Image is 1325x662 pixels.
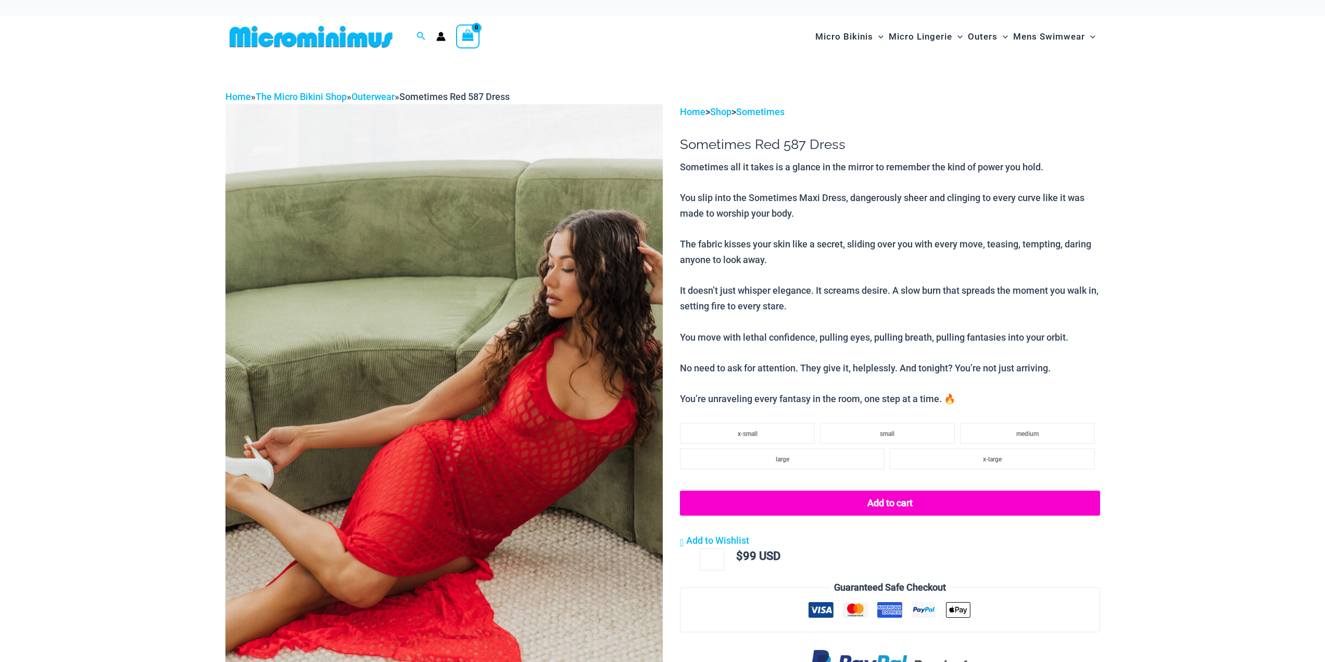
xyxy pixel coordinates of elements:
[811,19,1100,54] nav: Site Navigation
[1013,23,1085,50] span: Mens Swimwear
[1016,430,1039,438] span: medium
[736,549,780,563] bdi: 99 USD
[889,23,952,50] span: Micro Lingerie
[736,106,785,117] a: Sometimes
[680,104,1100,120] p: > >
[680,423,815,444] li: x-small
[710,106,731,117] a: Shop
[998,23,1008,50] span: Menu Toggle
[776,456,789,463] span: large
[965,21,1011,53] a: OutersMenu ToggleMenu Toggle
[880,430,894,438] span: small
[815,23,873,50] span: Micro Bikinis
[700,548,724,570] input: Product quantity
[952,23,963,50] span: Menu Toggle
[225,91,251,102] a: Home
[256,91,347,102] a: The Micro Bikini Shop
[960,423,1095,444] li: medium
[1011,21,1098,53] a: Mens SwimwearMenu ToggleMenu Toggle
[820,423,955,444] li: small
[436,32,446,41] a: Account icon link
[680,106,705,117] a: Home
[890,448,1094,469] li: x-large
[456,24,480,48] a: View Shopping Cart, empty
[830,580,950,595] legend: Guaranteed Safe Checkout
[680,491,1100,516] button: Add to cart
[968,23,998,50] span: Outers
[983,456,1002,463] span: x-large
[225,91,510,102] span: » » »
[225,25,397,48] img: MM SHOP LOGO FLAT
[680,136,1100,153] h1: Sometimes Red 587 Dress
[886,21,965,53] a: Micro LingerieMenu ToggleMenu Toggle
[813,21,886,53] a: Micro BikinisMenu ToggleMenu Toggle
[873,23,884,50] span: Menu Toggle
[680,533,749,548] a: Add to Wishlist
[399,91,510,102] span: Sometimes Red 587 Dress
[680,159,1100,407] p: Sometimes all it takes is a glance in the mirror to remember the kind of power you hold. You slip...
[680,448,885,469] li: large
[736,549,743,563] span: $
[1085,23,1095,50] span: Menu Toggle
[686,535,749,546] span: Add to Wishlist
[738,430,758,438] span: x-small
[351,91,395,102] a: Outerwear
[417,30,426,43] a: Search icon link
